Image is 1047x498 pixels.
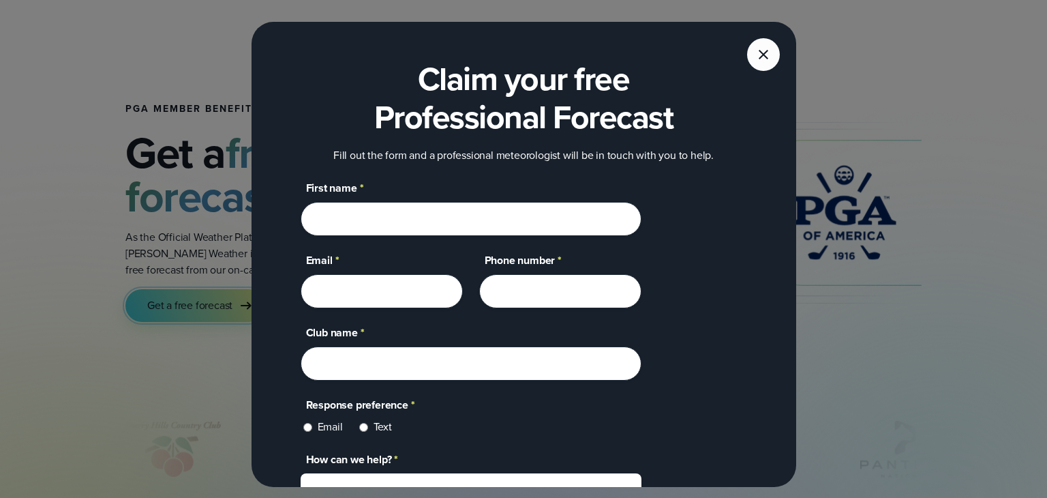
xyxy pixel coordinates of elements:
[306,452,392,467] span: How can we help?
[318,419,343,435] span: Email
[306,397,408,413] span: Response preference
[359,423,368,432] input: Text
[747,38,780,71] button: Close
[301,60,747,136] h2: Claim your free Professional Forecast
[306,180,357,196] span: First name
[374,419,392,435] span: Text
[303,423,312,432] input: Email
[306,325,358,340] span: Club name
[306,252,333,268] span: Email
[333,147,714,164] p: Fill out the form and a professional meteorologist will be in touch with you to help.
[485,252,556,268] span: Phone number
